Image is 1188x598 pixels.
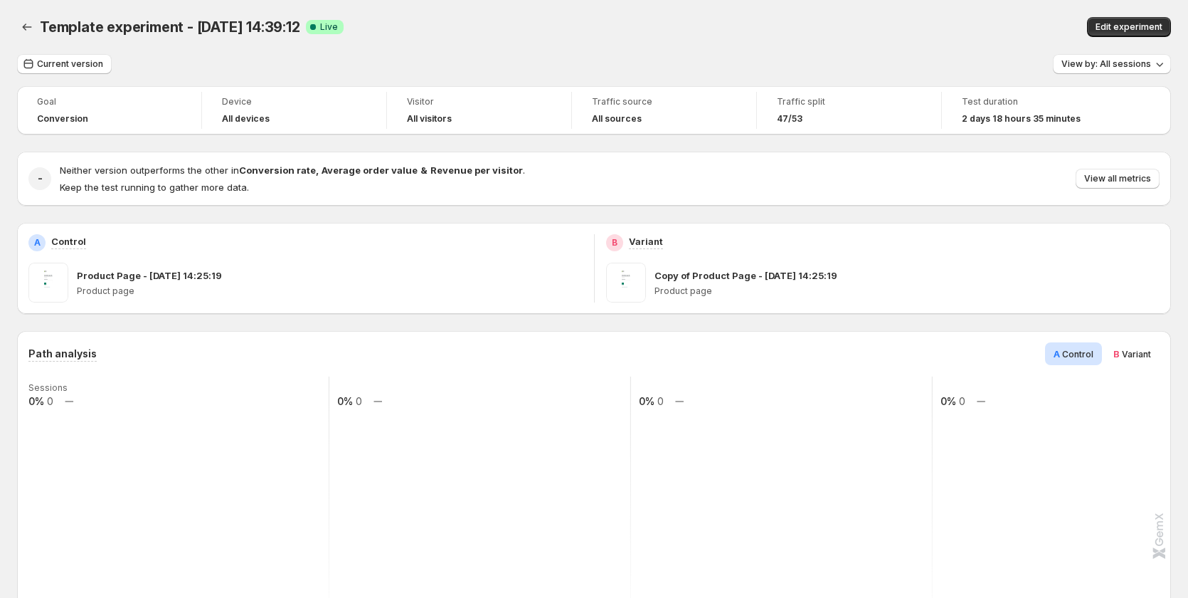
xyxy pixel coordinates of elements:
text: 0% [940,395,956,407]
span: 2 days 18 hours 35 minutes [962,113,1081,125]
a: GoalConversion [37,95,181,126]
a: VisitorAll visitors [407,95,551,126]
p: Variant [629,234,663,248]
a: Traffic sourceAll sources [592,95,736,126]
strong: & [420,164,428,176]
text: 0% [28,395,44,407]
button: View all metrics [1076,169,1160,189]
img: Product Page - Sep 16, 14:25:19 [28,263,68,303]
span: Current version [37,58,103,70]
span: Variant [1122,349,1151,360]
h2: B [612,237,617,248]
span: Conversion [37,113,88,125]
button: Current version [17,54,112,74]
span: Keep the test running to gather more data. [60,182,249,193]
span: Device [222,96,366,107]
a: DeviceAll devices [222,95,366,126]
h4: All sources [592,113,642,125]
p: Product page [77,285,583,297]
h2: - [38,172,43,186]
strong: Revenue per visitor [430,164,523,176]
span: 47/53 [777,113,802,125]
h3: Path analysis [28,347,97,361]
text: Sessions [28,382,68,393]
span: Visitor [407,96,551,107]
span: Traffic source [592,96,736,107]
span: Neither version outperforms the other in . [60,164,525,176]
span: Live [320,21,338,33]
button: Back [17,17,37,37]
span: Goal [37,96,181,107]
span: View all metrics [1084,173,1151,184]
p: Copy of Product Page - [DATE] 14:25:19 [654,268,837,283]
p: Control [51,234,86,248]
span: B [1113,348,1120,360]
span: View by: All sessions [1061,58,1151,70]
text: 0 [47,395,53,407]
span: Control [1062,349,1093,360]
text: 0 [657,395,664,407]
button: View by: All sessions [1053,54,1171,74]
p: Product page [654,285,1160,297]
h4: All devices [222,113,270,125]
strong: Average order value [322,164,418,176]
span: Edit experiment [1096,21,1162,33]
span: Traffic split [777,96,921,107]
h4: All visitors [407,113,452,125]
text: 0% [639,395,654,407]
text: 0 [959,395,965,407]
span: A [1054,348,1060,360]
text: 0 [356,395,362,407]
span: Template experiment - [DATE] 14:39:12 [40,19,300,36]
p: Product Page - [DATE] 14:25:19 [77,268,222,283]
img: Copy of Product Page - Sep 16, 14:25:19 [606,263,646,303]
strong: Conversion rate [239,164,316,176]
a: Test duration2 days 18 hours 35 minutes [962,95,1107,126]
strong: , [316,164,319,176]
a: Traffic split47/53 [777,95,921,126]
button: Edit experiment [1087,17,1171,37]
span: Test duration [962,96,1107,107]
h2: A [34,237,41,248]
text: 0% [337,395,353,407]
